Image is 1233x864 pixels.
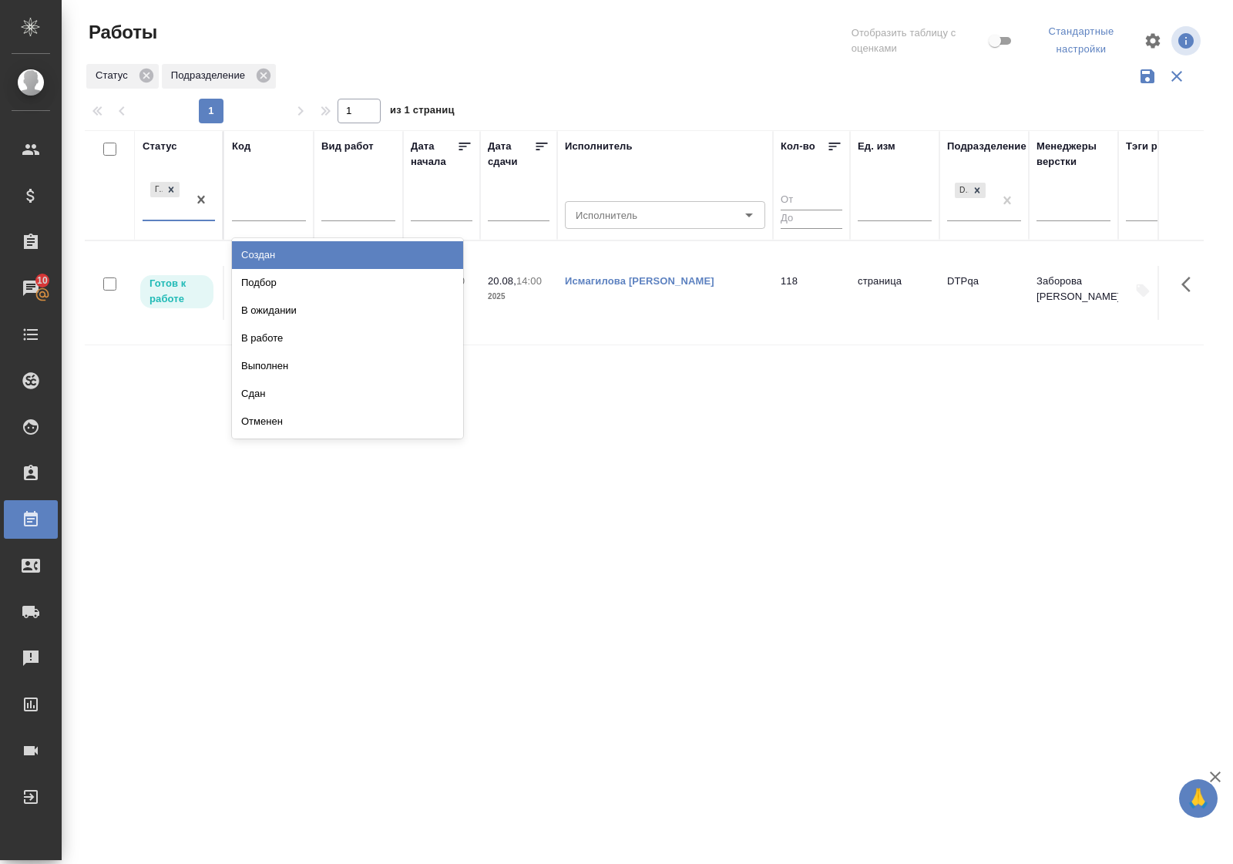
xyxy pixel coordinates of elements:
div: Менеджеры верстки [1036,139,1110,170]
div: Подбор [232,269,463,297]
span: 10 [28,273,57,288]
span: 🙏 [1185,782,1211,815]
button: Сохранить фильтры [1133,62,1162,91]
a: Исмагилова [PERSON_NAME] [565,275,714,287]
div: Сдан [232,380,463,408]
div: Исполнитель [565,139,633,154]
span: из 1 страниц [390,101,455,123]
div: Подразделение [162,64,276,89]
p: 2025 [488,289,549,304]
div: split button [1028,20,1134,62]
div: Исполнитель может приступить к работе [139,274,215,310]
div: Создан [232,241,463,269]
div: Кол-во [781,139,815,154]
div: Дата начала [411,139,457,170]
div: Статус [143,139,177,154]
div: Ед. изм [858,139,895,154]
input: От [781,191,842,210]
p: Подразделение [171,68,250,83]
div: Отменен [232,408,463,435]
span: Отобразить таблицу с оценками [852,25,986,56]
div: Готов к работе [149,180,181,200]
button: 🙏 [1179,779,1218,818]
td: страница [850,266,939,320]
p: 20.08, [488,275,516,287]
span: Посмотреть информацию [1171,26,1204,55]
input: До [781,210,842,229]
p: Статус [96,68,133,83]
td: DTPqa [939,266,1029,320]
div: Готов к работе [150,182,163,198]
a: 10 [4,269,58,308]
span: Работы [85,20,157,45]
div: DTPqa [953,181,987,200]
div: Выполнен [232,352,463,380]
button: Сбросить фильтры [1162,62,1191,91]
div: Тэги работы [1126,139,1189,154]
div: Вид работ [321,139,374,154]
div: DTPqa [955,183,969,199]
div: Дата сдачи [488,139,534,170]
div: Подразделение [947,139,1026,154]
span: Настроить таблицу [1134,22,1171,59]
button: Здесь прячутся важные кнопки [1172,266,1209,303]
div: В ожидании [232,297,463,324]
p: 14:00 [516,275,542,287]
div: Код [232,139,250,154]
td: 118 [773,266,850,320]
div: В работе [232,324,463,352]
button: Добавить тэги [1126,274,1160,308]
p: Готов к работе [150,276,204,307]
button: Open [738,204,760,226]
div: Статус [86,64,159,89]
p: Заборова [PERSON_NAME] [1036,274,1110,304]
